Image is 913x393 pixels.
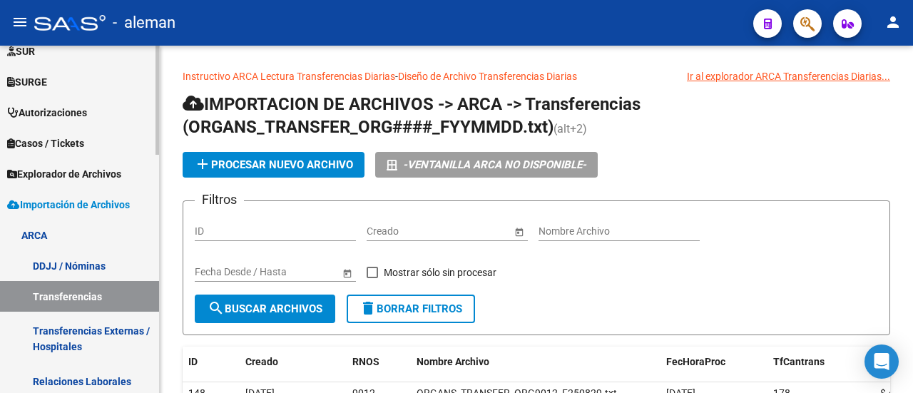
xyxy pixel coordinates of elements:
datatable-header-cell: FecHoraProc [660,347,767,377]
span: Importación de Archivos [7,197,130,213]
input: Fecha fin [259,266,329,278]
span: Borrar Filtros [359,302,462,315]
span: Creado [245,356,278,367]
span: FecHoraProc [666,356,725,367]
h3: Filtros [195,190,244,210]
datatable-header-cell: RNOS [347,347,411,377]
span: (alt+2) [554,122,587,136]
span: Nombre Archivo [417,356,489,367]
mat-icon: delete [359,300,377,317]
span: IMPORTACION DE ARCHIVOS -> ARCA -> Transferencias (ORGANS_TRANSFER_ORG####_FYYMMDD.txt) [183,94,641,137]
button: Procesar nuevo archivo [183,152,364,178]
mat-icon: add [194,155,211,173]
datatable-header-cell: Creado [240,347,347,377]
span: SURGE [7,74,47,90]
span: Explorador de Archivos [7,166,121,182]
span: RNOS [352,356,379,367]
span: Casos / Tickets [7,136,84,151]
span: - aleman [113,7,175,39]
a: Diseño de Archivo Transferencias Diarias [398,71,577,82]
button: -VENTANILLA ARCA NO DISPONIBLE- [375,152,598,178]
span: SUR [7,44,35,59]
span: TfCantrans [773,356,825,367]
datatable-header-cell: Nombre Archivo [411,347,660,377]
input: Fecha inicio [195,266,247,278]
mat-icon: person [884,14,902,31]
a: Instructivo ARCA Lectura Transferencias Diarias [183,71,395,82]
input: Fecha fin [431,225,501,238]
span: Mostrar sólo sin procesar [384,264,496,281]
button: Open calendar [511,224,526,239]
mat-icon: menu [11,14,29,31]
datatable-header-cell: TfCantrans [767,347,874,377]
mat-icon: search [208,300,225,317]
button: Borrar Filtros [347,295,475,323]
span: ID [188,356,198,367]
div: Ir al explorador ARCA Transferencias Diarias... [687,68,890,84]
span: Autorizaciones [7,105,87,121]
button: Buscar Archivos [195,295,335,323]
button: Open calendar [340,265,355,280]
span: Procesar nuevo archivo [194,158,353,171]
span: Buscar Archivos [208,302,322,315]
input: Fecha inicio [367,225,419,238]
div: Open Intercom Messenger [864,344,899,379]
datatable-header-cell: ID [183,347,240,377]
i: -VENTANILLA ARCA NO DISPONIBLE- [403,152,586,178]
p: - [183,68,890,84]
